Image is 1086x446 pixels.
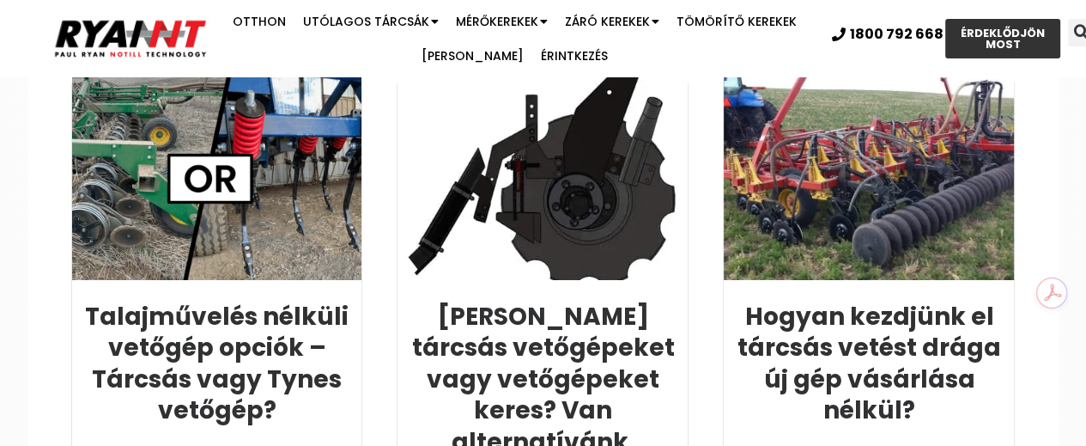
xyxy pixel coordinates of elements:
font: Otthon [233,13,286,30]
img: Bourgault-8810-DD Ryan NT (RFM NT) [722,76,1015,281]
a: [PERSON_NAME] [413,39,532,73]
a: 1800 792 668 [832,27,943,41]
a: Tömörítő kerekek [668,4,805,39]
font: Mérőkerekek [456,13,538,30]
font: Záró kerekek [565,13,650,30]
a: Utólagos tárcsák [294,4,447,39]
font: Utólagos tárcsák [303,13,429,30]
img: Ryan NT logó [52,14,210,63]
a: Talajművelés nélküli vetőgép opciók – Tárcsás vagy Tynes vetőgép? [85,300,349,427]
font: 1800 792 668 [850,24,943,44]
font: Tömörítő kerekek [676,13,797,30]
nav: Menü [210,4,819,73]
a: Otthon [224,4,294,39]
img: RYAN NT Tárcsák vagy Tynes bannerek - Talajművelés nélküli vetőgép [70,76,362,281]
a: Hogyan kezdjünk el tárcsás vetést drága új gép vásárlása nélkül? [737,300,1001,427]
a: Mérőkerekek [447,4,556,39]
a: Érintkezés [532,39,616,73]
img: RYANNT ryan láb belső kaparó hátsó gumival [396,76,689,281]
a: ÉRDEKLŐDJÖN MOST [945,19,1060,58]
a: Záró kerekek [556,4,668,39]
font: ÉRDEKLŐDJÖN MOST [961,25,1045,52]
font: [PERSON_NAME] [422,47,524,64]
font: Érintkezés [541,47,608,64]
